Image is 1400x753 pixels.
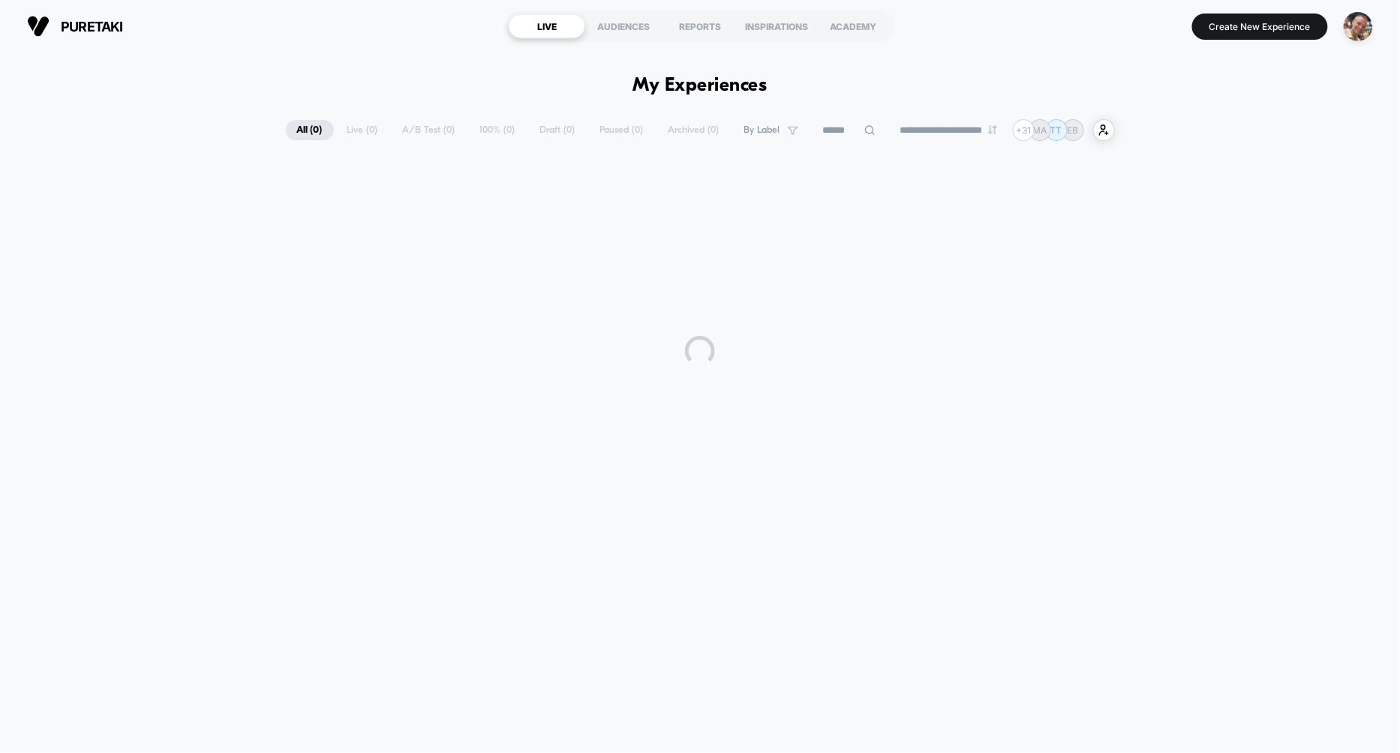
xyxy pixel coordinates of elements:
button: puretaki [23,14,128,38]
span: puretaki [61,19,123,34]
button: Create New Experience [1192,13,1328,40]
div: AUDIENCES [585,14,662,38]
img: Visually logo [27,15,50,37]
h1: My Experiences [633,75,768,97]
button: ppic [1339,11,1377,42]
p: EB [1068,124,1079,136]
div: INSPIRATIONS [738,14,815,38]
p: MA [1033,124,1047,136]
img: end [988,125,997,134]
div: + 31 [1013,119,1035,141]
img: ppic [1344,12,1373,41]
div: REPORTS [662,14,738,38]
span: By Label [744,124,780,136]
p: TT [1050,124,1062,136]
div: ACADEMY [815,14,891,38]
span: All ( 0 ) [286,120,334,140]
div: LIVE [509,14,585,38]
